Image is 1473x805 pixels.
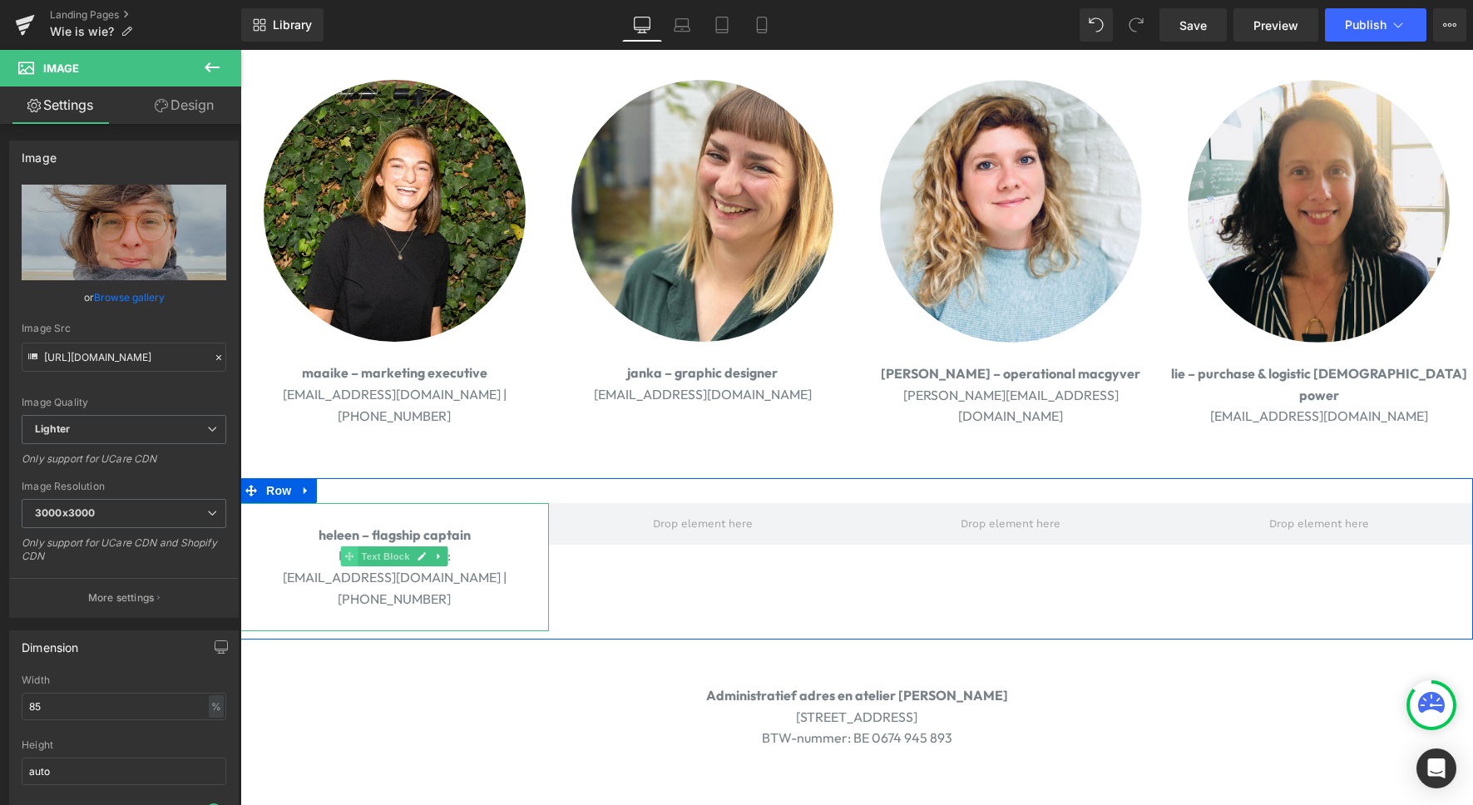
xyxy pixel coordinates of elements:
input: auto [22,758,226,785]
div: Only support for UCare CDN and Shopify CDN [22,536,226,574]
a: Tablet [702,8,742,42]
p: BTW-nummer: BE 0674 945 893 [130,678,1103,699]
button: More [1433,8,1466,42]
p: [EMAIL_ADDRESS][DOMAIN_NAME] [925,356,1233,378]
a: Laptop [662,8,702,42]
span: Image [43,62,79,75]
span: Wie is wie? [50,25,114,38]
span: Text Block [118,496,173,516]
p: [PERSON_NAME][EMAIL_ADDRESS][DOMAIN_NAME] [616,335,925,378]
p: [STREET_ADDRESS] [130,657,1103,679]
span: janka – graphic designer [387,314,537,331]
input: Link [22,343,226,372]
a: Browse gallery [94,283,165,312]
a: Desktop [622,8,662,42]
span: maaike – marketing executive [62,314,247,331]
span: Save [1179,17,1207,34]
div: % [209,695,224,718]
b: 3000x3000 [35,506,95,519]
a: Preview [1233,8,1318,42]
div: or [22,289,226,306]
div: Image Src [22,323,226,334]
a: Expand / Collapse [55,428,77,453]
span: [EMAIL_ADDRESS][DOMAIN_NAME] [353,336,571,353]
span: [PERSON_NAME] – operational macgyver [640,315,900,332]
strong: Administratief adres en atelier [PERSON_NAME] [466,637,768,654]
span: Row [22,428,55,453]
a: Design [124,86,245,124]
div: Dimension [22,631,79,654]
span: Publish [1345,18,1386,32]
button: Undo [1080,8,1113,42]
div: Image [22,141,57,165]
button: Redo [1120,8,1153,42]
a: Landing Pages [50,8,241,22]
div: Width [22,674,226,686]
span: heleen – flagship captain [78,477,230,493]
p: More settings [88,590,155,605]
span: Library [273,17,312,32]
input: auto [22,693,226,720]
div: Height [22,739,226,751]
div: Only support for UCare CDN [22,452,226,477]
a: Expand / Collapse [190,496,208,516]
div: Image Quality [22,397,226,408]
a: Mobile [742,8,782,42]
a: New Library [241,8,324,42]
div: Image Resolution [22,481,226,492]
span: lie – purchase & logistic [DEMOGRAPHIC_DATA] power [931,315,1227,353]
div: Open Intercom Messenger [1416,748,1456,788]
button: More settings [10,578,238,617]
button: Publish [1325,8,1426,42]
span: Preview [1253,17,1298,34]
b: Lighter [35,422,70,435]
